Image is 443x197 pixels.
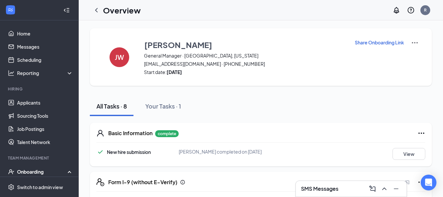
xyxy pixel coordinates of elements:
[367,184,378,194] button: ComposeMessage
[8,168,14,175] svg: UserCheck
[8,86,72,92] div: Hiring
[155,130,179,137] p: complete
[17,40,73,53] a: Messages
[369,185,376,193] svg: ComposeMessage
[103,39,136,75] button: JW
[144,39,346,51] button: [PERSON_NAME]
[17,109,73,122] a: Sourcing Tools
[144,52,346,59] span: General Manager · [GEOGRAPHIC_DATA], [US_STATE]
[17,70,73,76] div: Reporting
[8,184,14,190] svg: Settings
[179,149,262,155] span: [PERSON_NAME] completed on [DATE]
[7,7,14,13] svg: WorkstreamLogo
[391,184,401,194] button: Minimize
[421,175,436,190] div: Open Intercom Messenger
[417,129,425,137] svg: Ellipses
[17,27,73,40] a: Home
[115,55,124,60] h4: JW
[17,135,73,149] a: Talent Network
[17,168,68,175] div: Onboarding
[145,102,181,110] div: Your Tasks · 1
[354,39,404,46] button: Share Onboarding Link
[63,7,70,13] svg: Collapse
[411,39,419,47] img: More Actions
[17,184,63,190] div: Switch to admin view
[393,148,425,160] button: View
[144,39,212,50] h3: [PERSON_NAME]
[355,39,404,46] p: Share Onboarding Link
[17,53,73,66] a: Scheduling
[407,6,415,14] svg: QuestionInfo
[17,122,73,135] a: Job Postings
[417,178,425,186] svg: Ellipses
[107,149,151,155] span: New hire submission
[96,102,127,110] div: All Tasks · 8
[144,69,346,75] span: Start date:
[8,155,72,161] div: Team Management
[108,179,177,186] h5: Form I-9 (without E-Verify)
[380,185,388,193] svg: ChevronUp
[17,96,73,109] a: Applicants
[180,180,185,185] svg: Info
[144,61,346,67] span: [EMAIL_ADDRESS][DOMAIN_NAME] · [PHONE_NUMBER]
[424,7,427,13] div: R
[92,6,100,14] svg: ChevronLeft
[96,178,104,186] svg: FormI9EVerifyIcon
[379,184,390,194] button: ChevronUp
[167,69,182,75] strong: [DATE]
[8,70,14,76] svg: Analysis
[393,6,400,14] svg: Notifications
[103,5,141,16] h1: Overview
[96,129,104,137] svg: User
[392,185,400,193] svg: Minimize
[335,180,410,185] p: Restarted on [DATE] by [PERSON_NAME]
[301,185,338,192] h3: SMS Messages
[108,130,152,137] h5: Basic Information
[96,148,104,156] svg: Checkmark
